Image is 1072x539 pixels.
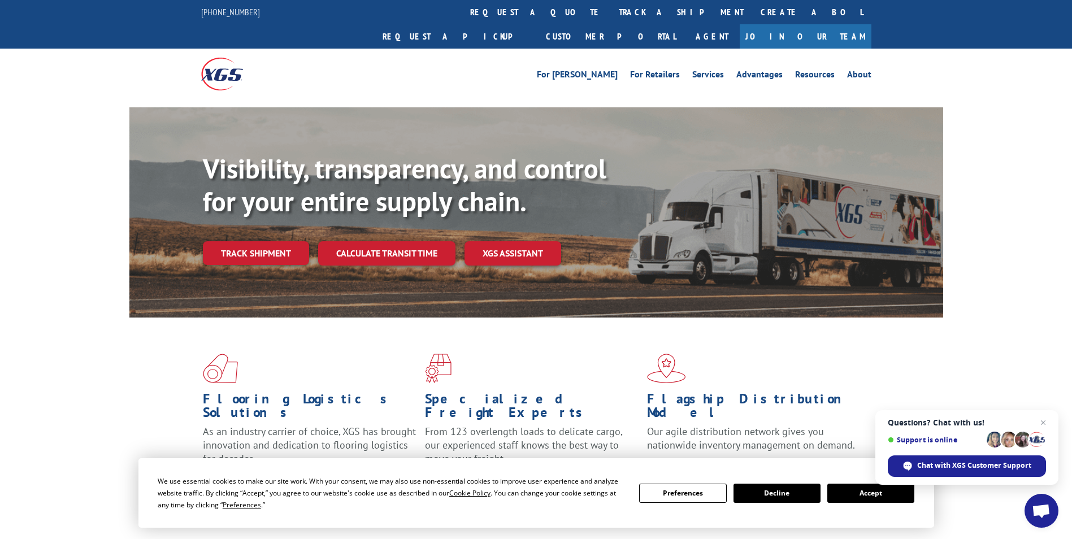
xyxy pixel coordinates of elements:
a: Agent [684,24,740,49]
h1: Flagship Distribution Model [647,392,861,425]
a: Advantages [736,70,783,82]
span: Our agile distribution network gives you nationwide inventory management on demand. [647,425,855,451]
span: Close chat [1036,416,1050,429]
button: Decline [734,484,821,503]
div: Chat with XGS Customer Support [888,455,1046,477]
a: Calculate transit time [318,241,455,266]
span: Chat with XGS Customer Support [917,460,1031,471]
a: Customer Portal [537,24,684,49]
div: We use essential cookies to make our site work. With your consent, we may also use non-essential ... [158,475,626,511]
b: Visibility, transparency, and control for your entire supply chain. [203,151,606,219]
a: About [847,70,871,82]
img: xgs-icon-total-supply-chain-intelligence-red [203,354,238,383]
button: Preferences [639,484,726,503]
a: Resources [795,70,835,82]
a: Track shipment [203,241,309,265]
a: For [PERSON_NAME] [537,70,618,82]
a: [PHONE_NUMBER] [201,6,260,18]
h1: Flooring Logistics Solutions [203,392,416,425]
img: xgs-icon-flagship-distribution-model-red [647,354,686,383]
a: Join Our Team [740,24,871,49]
span: Preferences [223,500,261,510]
img: xgs-icon-focused-on-flooring-red [425,354,452,383]
button: Accept [827,484,914,503]
div: Open chat [1025,494,1058,528]
p: From 123 overlength loads to delicate cargo, our experienced staff knows the best way to move you... [425,425,639,475]
a: For Retailers [630,70,680,82]
a: Services [692,70,724,82]
div: Cookie Consent Prompt [138,458,934,528]
span: Support is online [888,436,983,444]
a: XGS ASSISTANT [465,241,561,266]
span: Questions? Chat with us! [888,418,1046,427]
h1: Specialized Freight Experts [425,392,639,425]
span: As an industry carrier of choice, XGS has brought innovation and dedication to flooring logistics... [203,425,416,465]
a: Request a pickup [374,24,537,49]
span: Cookie Policy [449,488,491,498]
